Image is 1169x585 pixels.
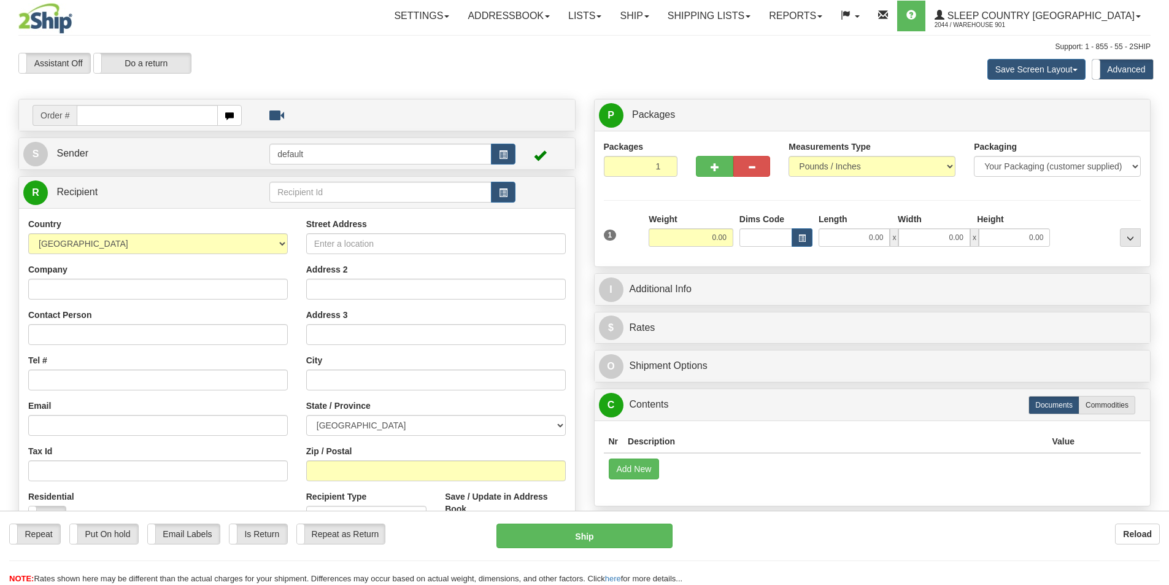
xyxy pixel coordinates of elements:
[599,316,1146,341] a: $Rates
[28,263,68,276] label: Company
[23,180,242,205] a: R Recipient
[1028,396,1079,414] label: Documents
[890,228,898,247] span: x
[1079,396,1135,414] label: Commodities
[28,354,47,366] label: Tel #
[28,309,91,321] label: Contact Person
[33,105,77,126] span: Order #
[445,490,565,515] label: Save / Update in Address Book
[623,430,1047,453] th: Description
[70,524,138,544] label: Put On hold
[1120,228,1141,247] div: ...
[306,218,367,230] label: Street Address
[94,53,191,73] label: Do a return
[23,180,48,205] span: R
[1092,60,1153,79] label: Advanced
[604,230,617,241] span: 1
[604,430,623,453] th: Nr
[28,490,74,503] label: Residential
[1123,529,1152,539] b: Reload
[898,213,922,225] label: Width
[925,1,1150,31] a: Sleep Country [GEOGRAPHIC_DATA] 2044 / Warehouse 901
[23,141,269,166] a: S Sender
[19,53,90,73] label: Assistant Off
[605,574,621,583] a: here
[604,141,644,153] label: Packages
[977,213,1004,225] label: Height
[297,524,385,544] label: Repeat as Return
[18,3,72,34] img: logo2044.jpg
[29,506,66,526] label: No
[819,213,847,225] label: Length
[935,19,1027,31] span: 2044 / Warehouse 901
[18,42,1151,52] div: Support: 1 - 855 - 55 - 2SHIP
[269,182,492,203] input: Recipient Id
[649,213,677,225] label: Weight
[1115,524,1160,544] button: Reload
[496,524,673,548] button: Ship
[306,490,367,503] label: Recipient Type
[739,213,784,225] label: Dims Code
[28,218,61,230] label: Country
[658,1,760,31] a: Shipping lists
[970,228,979,247] span: x
[269,144,492,165] input: Sender Id
[1047,430,1079,453] th: Value
[599,316,623,340] span: $
[611,1,658,31] a: Ship
[944,10,1135,21] span: Sleep Country [GEOGRAPHIC_DATA]
[28,400,51,412] label: Email
[148,524,220,544] label: Email Labels
[306,354,322,366] label: City
[559,1,611,31] a: Lists
[760,1,831,31] a: Reports
[789,141,871,153] label: Measurements Type
[306,233,566,254] input: Enter a location
[56,187,98,197] span: Recipient
[28,445,52,457] label: Tax Id
[609,459,660,479] button: Add New
[458,1,559,31] a: Addressbook
[306,400,371,412] label: State / Province
[599,103,623,128] span: P
[306,309,348,321] label: Address 3
[10,524,60,544] label: Repeat
[385,1,458,31] a: Settings
[599,103,1146,128] a: P Packages
[9,574,34,583] span: NOTE:
[632,109,675,120] span: Packages
[599,393,623,417] span: C
[599,277,623,302] span: I
[56,148,88,158] span: Sender
[599,354,623,379] span: O
[599,277,1146,302] a: IAdditional Info
[306,263,348,276] label: Address 2
[987,59,1086,80] button: Save Screen Layout
[599,354,1146,379] a: OShipment Options
[599,392,1146,417] a: CContents
[974,141,1017,153] label: Packaging
[230,524,287,544] label: Is Return
[23,142,48,166] span: S
[306,445,352,457] label: Zip / Postal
